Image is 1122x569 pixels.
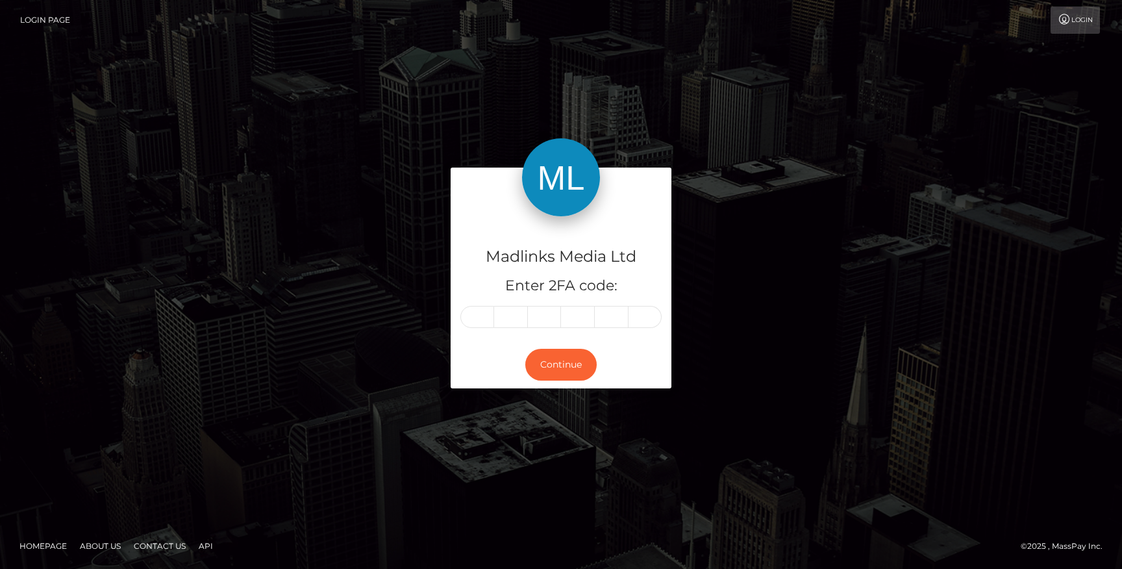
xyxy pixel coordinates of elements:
a: Contact Us [129,536,191,556]
a: API [193,536,218,556]
h5: Enter 2FA code: [460,276,662,296]
button: Continue [525,349,597,381]
a: Homepage [14,536,72,556]
a: Login [1051,6,1100,34]
a: About Us [75,536,126,556]
div: © 2025 , MassPay Inc. [1021,539,1112,553]
a: Login Page [20,6,70,34]
img: Madlinks Media Ltd [522,138,600,216]
h4: Madlinks Media Ltd [460,246,662,268]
